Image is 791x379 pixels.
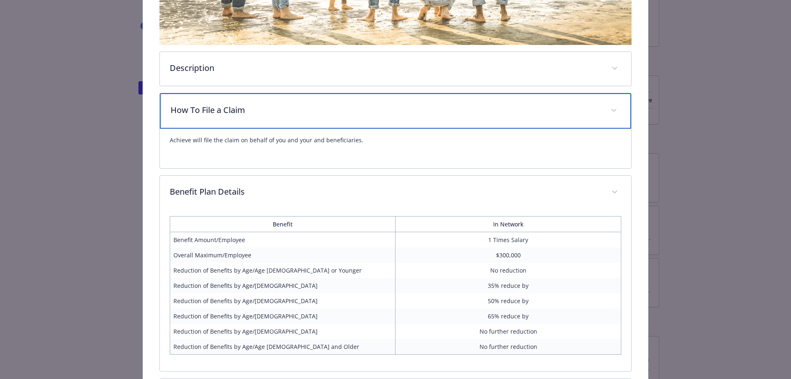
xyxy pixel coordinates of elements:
[395,278,621,293] td: 35% reduce by
[170,135,622,145] p: Achieve will file the claim on behalf of you and your and beneficiaries.
[395,293,621,308] td: 50% reduce by
[395,217,621,232] th: In Network
[170,263,395,278] td: Reduction of Benefits by Age/Age [DEMOGRAPHIC_DATA] or Younger
[395,247,621,263] td: $300,000
[160,52,632,86] div: Description
[395,263,621,278] td: No reduction
[160,129,632,168] div: How To File a Claim
[395,232,621,248] td: 1 Times Salary
[160,93,632,129] div: How To File a Claim
[395,324,621,339] td: No further reduction
[395,308,621,324] td: 65% reduce by
[170,217,395,232] th: Benefit
[170,278,395,293] td: Reduction of Benefits by Age/[DEMOGRAPHIC_DATA]
[395,339,621,355] td: No further reduction
[170,186,602,198] p: Benefit Plan Details
[170,247,395,263] td: Overall Maximum/Employee
[160,176,632,210] div: Benefit Plan Details
[170,293,395,308] td: Reduction of Benefits by Age/[DEMOGRAPHIC_DATA]
[170,324,395,339] td: Reduction of Benefits by Age/[DEMOGRAPHIC_DATA]
[170,62,602,74] p: Description
[160,210,632,371] div: Benefit Plan Details
[170,308,395,324] td: Reduction of Benefits by Age/[DEMOGRAPHIC_DATA]
[170,339,395,355] td: Reduction of Benefits by Age/Age [DEMOGRAPHIC_DATA] and Older
[170,232,395,248] td: Benefit Amount/Employee
[171,104,601,116] p: How To File a Claim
